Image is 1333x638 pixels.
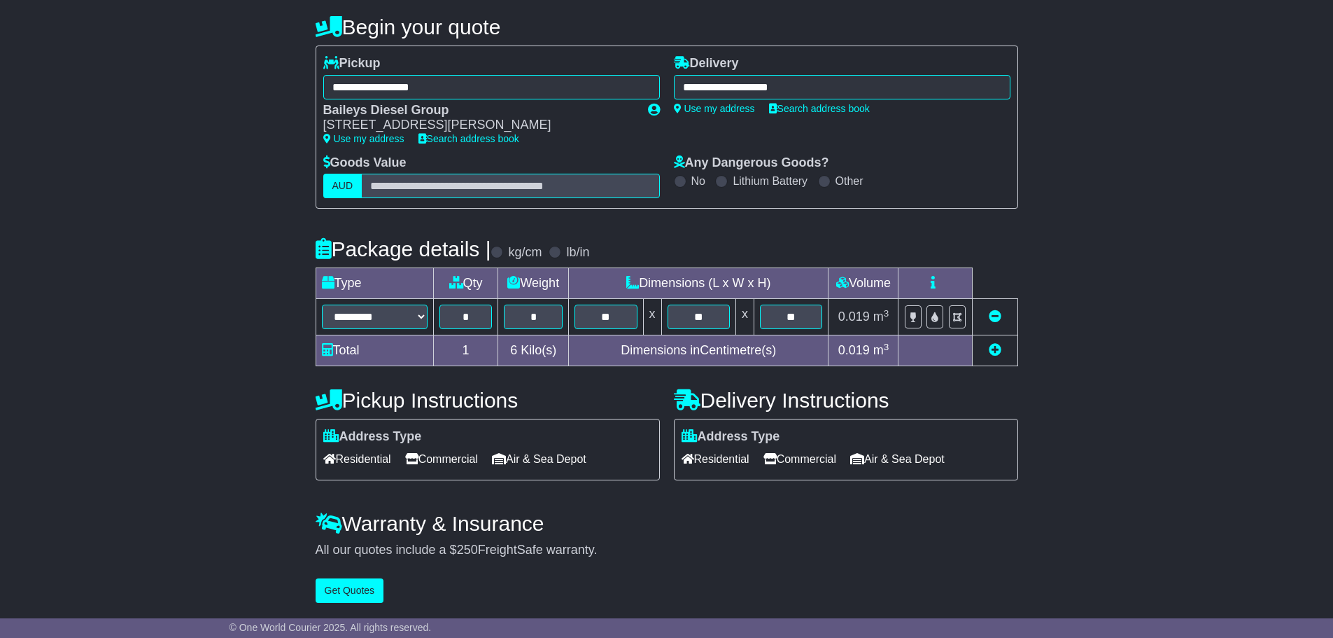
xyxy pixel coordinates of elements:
td: x [643,299,661,335]
label: Delivery [674,56,739,71]
td: Dimensions in Centimetre(s) [569,335,828,366]
label: Address Type [682,429,780,445]
label: Pickup [323,56,381,71]
td: Type [316,268,433,299]
a: Search address book [418,133,519,144]
div: [STREET_ADDRESS][PERSON_NAME] [323,118,634,133]
span: 6 [510,343,517,357]
h4: Pickup Instructions [316,389,660,412]
label: Other [835,174,863,188]
td: Volume [828,268,898,299]
td: Kilo(s) [498,335,569,366]
label: AUD [323,174,362,198]
label: Lithium Battery [733,174,807,188]
a: Use my address [674,103,755,114]
td: Qty [433,268,498,299]
h4: Warranty & Insurance [316,512,1018,535]
span: 250 [457,543,478,557]
label: Goods Value [323,155,407,171]
label: lb/in [566,245,589,261]
span: Commercial [763,448,836,470]
span: Residential [682,448,749,470]
td: Total [316,335,433,366]
h4: Package details | [316,237,491,261]
td: Weight [498,268,569,299]
a: Remove this item [989,310,1001,324]
span: © One World Courier 2025. All rights reserved. [230,622,432,633]
label: kg/cm [508,245,542,261]
label: Address Type [323,429,422,445]
span: Air & Sea Depot [492,448,586,470]
sup: 3 [884,308,889,319]
div: All our quotes include a $ FreightSafe warranty. [316,543,1018,558]
td: 1 [433,335,498,366]
td: x [735,299,754,335]
label: No [691,174,705,188]
h4: Begin your quote [316,15,1018,39]
div: Baileys Diesel Group [323,103,634,118]
a: Use my address [323,133,404,144]
span: m [873,310,889,324]
label: Any Dangerous Goods? [674,155,829,171]
span: Commercial [405,448,478,470]
a: Add new item [989,343,1001,357]
h4: Delivery Instructions [674,389,1018,412]
span: m [873,343,889,357]
sup: 3 [884,342,889,352]
span: 0.019 [838,343,870,357]
span: 0.019 [838,310,870,324]
span: Air & Sea Depot [850,448,945,470]
td: Dimensions (L x W x H) [569,268,828,299]
button: Get Quotes [316,578,384,603]
a: Search address book [769,103,870,114]
span: Residential [323,448,391,470]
